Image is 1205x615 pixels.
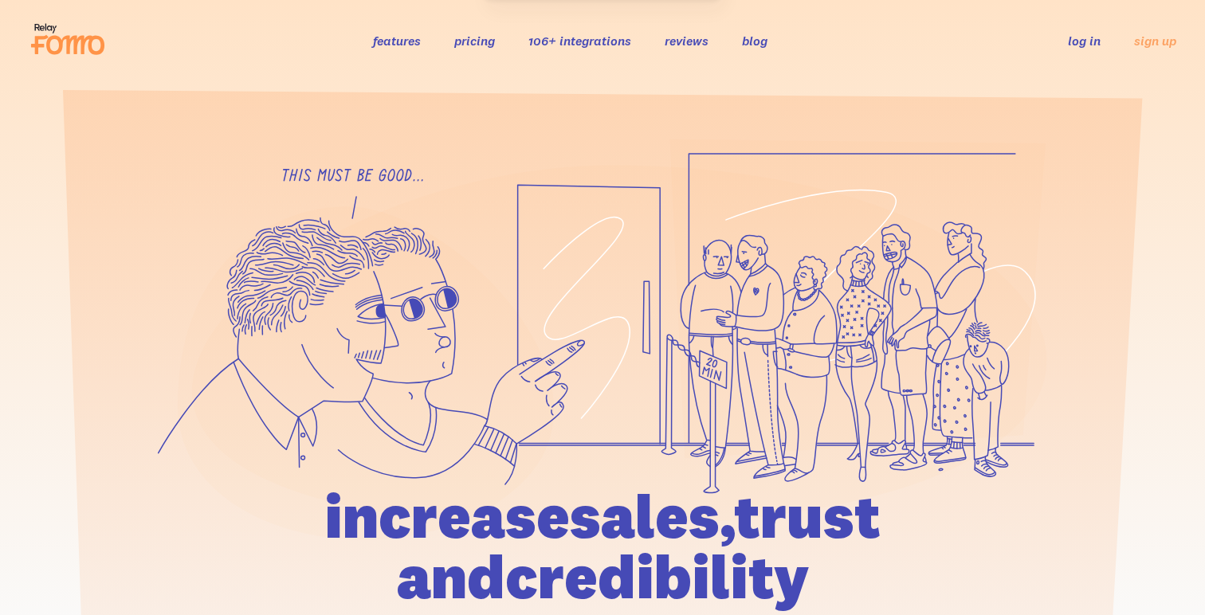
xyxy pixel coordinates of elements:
[665,33,708,49] a: reviews
[1134,33,1176,49] a: sign up
[373,33,421,49] a: features
[454,33,495,49] a: pricing
[1068,33,1101,49] a: log in
[234,486,971,607] h1: increase sales, trust and credibility
[742,33,767,49] a: blog
[528,33,631,49] a: 106+ integrations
